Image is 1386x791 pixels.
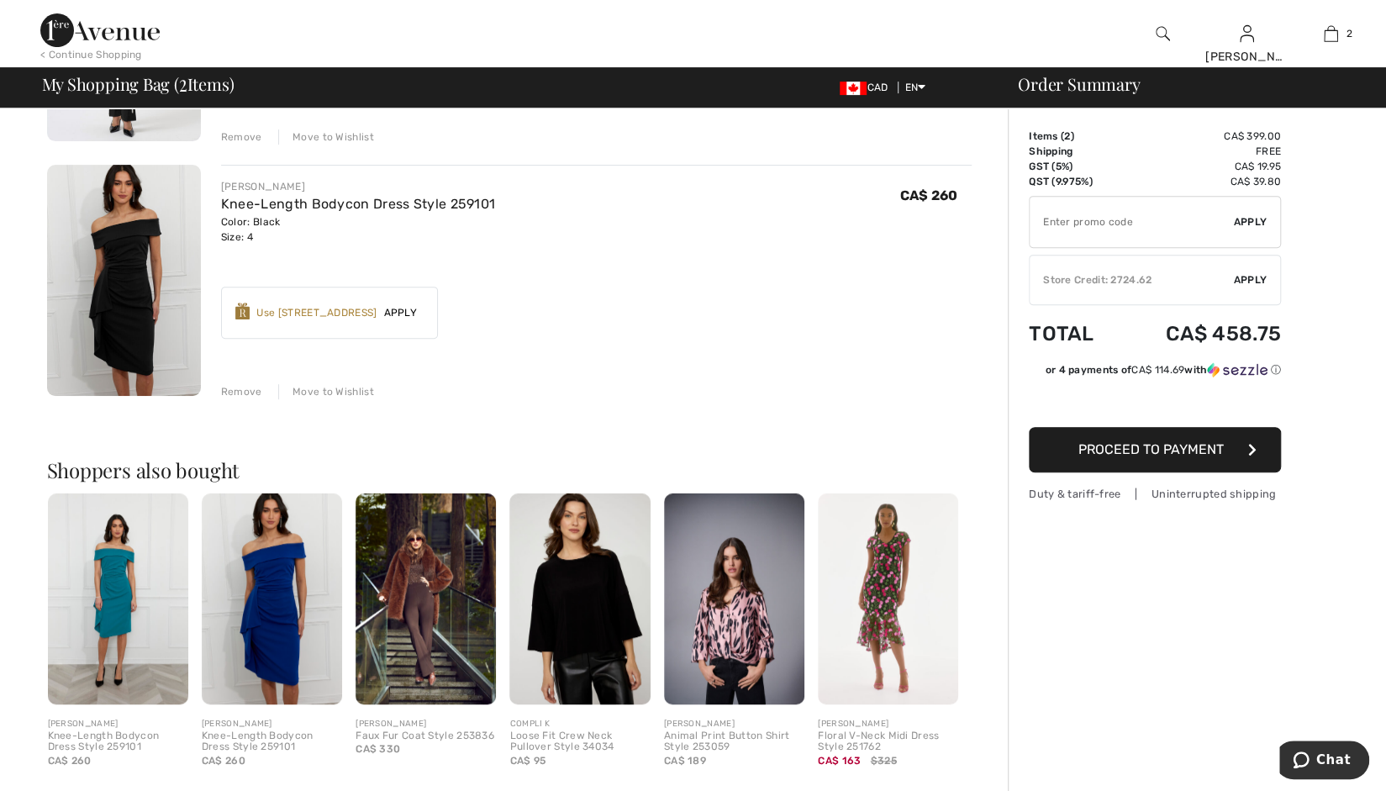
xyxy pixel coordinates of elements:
[1240,24,1254,44] img: My Info
[818,730,958,754] div: Floral V-Neck Midi Dress Style 251762
[202,718,342,730] div: [PERSON_NAME]
[1064,130,1070,142] span: 2
[235,303,250,319] img: Reward-Logo.svg
[202,493,342,704] img: Knee-Length Bodycon Dress Style 259101
[42,76,235,92] span: My Shopping Bag ( Items)
[356,493,496,704] img: Faux Fur Coat Style 253836
[1120,159,1281,174] td: CA$ 19.95
[509,730,650,754] div: Loose Fit Crew Neck Pullover Style 34034
[221,129,262,145] div: Remove
[356,718,496,730] div: [PERSON_NAME]
[1029,383,1281,421] iframe: PayPal-paypal
[48,755,92,767] span: CA$ 260
[278,129,374,145] div: Move to Wishlist
[509,718,650,730] div: COMPLI K
[998,76,1376,92] div: Order Summary
[356,743,400,755] span: CA$ 330
[509,493,650,704] img: Loose Fit Crew Neck Pullover Style 34034
[1205,48,1288,66] div: [PERSON_NAME]
[1029,159,1120,174] td: GST (5%)
[377,305,424,320] span: Apply
[202,730,342,754] div: Knee-Length Bodycon Dress Style 259101
[202,755,245,767] span: CA$ 260
[1240,25,1254,41] a: Sign In
[1030,197,1234,247] input: Promo code
[278,384,374,399] div: Move to Wishlist
[40,13,160,47] img: 1ère Avenue
[1029,362,1281,383] div: or 4 payments ofCA$ 114.69withSezzle Click to learn more about Sezzle
[221,384,262,399] div: Remove
[1030,272,1234,287] div: Store Credit: 2724.62
[509,755,545,767] span: CA$ 95
[179,71,187,93] span: 2
[1029,305,1120,362] td: Total
[48,718,188,730] div: [PERSON_NAME]
[1279,741,1369,783] iframe: Opens a widget where you can chat to one of our agents
[1346,26,1352,41] span: 2
[840,82,867,95] img: Canadian Dollar
[905,82,926,93] span: EN
[221,179,495,194] div: [PERSON_NAME]
[1120,174,1281,189] td: CA$ 39.80
[899,187,957,203] span: CA$ 260
[221,214,495,245] div: Color: Black Size: 4
[47,460,972,480] h2: Shoppers also bought
[664,493,804,704] img: Animal Print Button Shirt Style 253059
[48,493,188,704] img: Knee-Length Bodycon Dress Style 259101
[48,730,188,754] div: Knee-Length Bodycon Dress Style 259101
[818,493,958,704] img: Floral V-Neck Midi Dress Style 251762
[1045,362,1281,377] div: or 4 payments of with
[664,718,804,730] div: [PERSON_NAME]
[40,47,142,62] div: < Continue Shopping
[818,755,861,767] span: CA$ 163
[871,753,897,768] span: $325
[1207,362,1267,377] img: Sezzle
[1234,272,1267,287] span: Apply
[256,305,377,320] div: Use [STREET_ADDRESS]
[1156,24,1170,44] img: search the website
[1234,214,1267,229] span: Apply
[818,718,958,730] div: [PERSON_NAME]
[1078,441,1224,457] span: Proceed to Payment
[1324,24,1338,44] img: My Bag
[1120,144,1281,159] td: Free
[1120,129,1281,144] td: CA$ 399.00
[1289,24,1372,44] a: 2
[221,196,495,212] a: Knee-Length Bodycon Dress Style 259101
[664,755,706,767] span: CA$ 189
[664,730,804,754] div: Animal Print Button Shirt Style 253059
[47,165,201,396] img: Knee-Length Bodycon Dress Style 259101
[1131,364,1184,376] span: CA$ 114.69
[840,82,894,93] span: CAD
[1029,144,1120,159] td: Shipping
[1029,129,1120,144] td: Items ( )
[1029,174,1120,189] td: QST (9.975%)
[1029,427,1281,472] button: Proceed to Payment
[356,730,496,742] div: Faux Fur Coat Style 253836
[1029,486,1281,502] div: Duty & tariff-free | Uninterrupted shipping
[1120,305,1281,362] td: CA$ 458.75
